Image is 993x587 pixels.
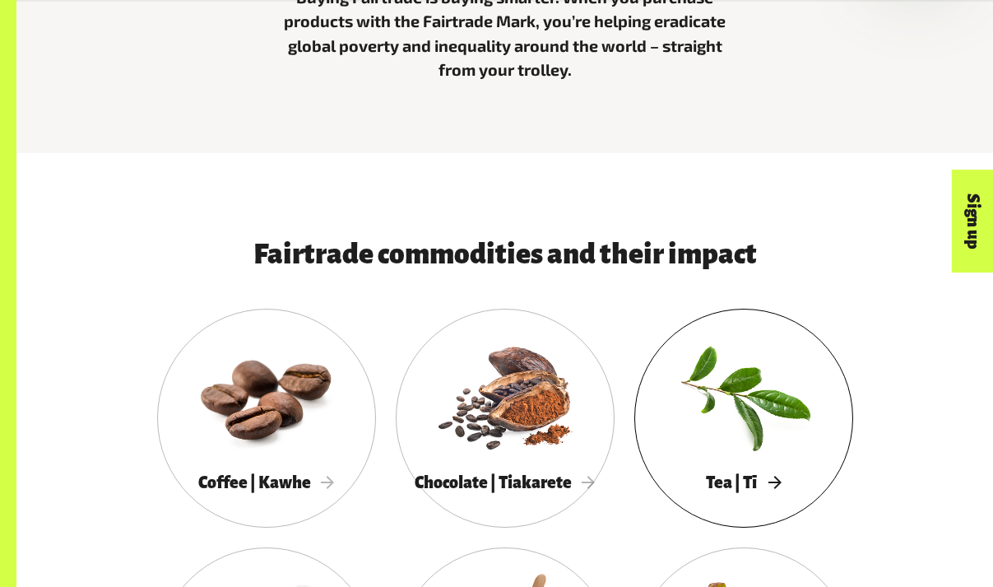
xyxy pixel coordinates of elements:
[124,239,886,269] h3: Fairtrade commodities and their impact
[396,309,615,528] a: Chocolate | Tiakarete
[157,309,376,528] a: Coffee | Kawhe
[415,473,596,491] span: Chocolate | Tiakarete
[634,309,853,528] a: Tea | Tī
[198,473,335,491] span: Coffee | Kawhe
[706,473,781,491] span: Tea | Tī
